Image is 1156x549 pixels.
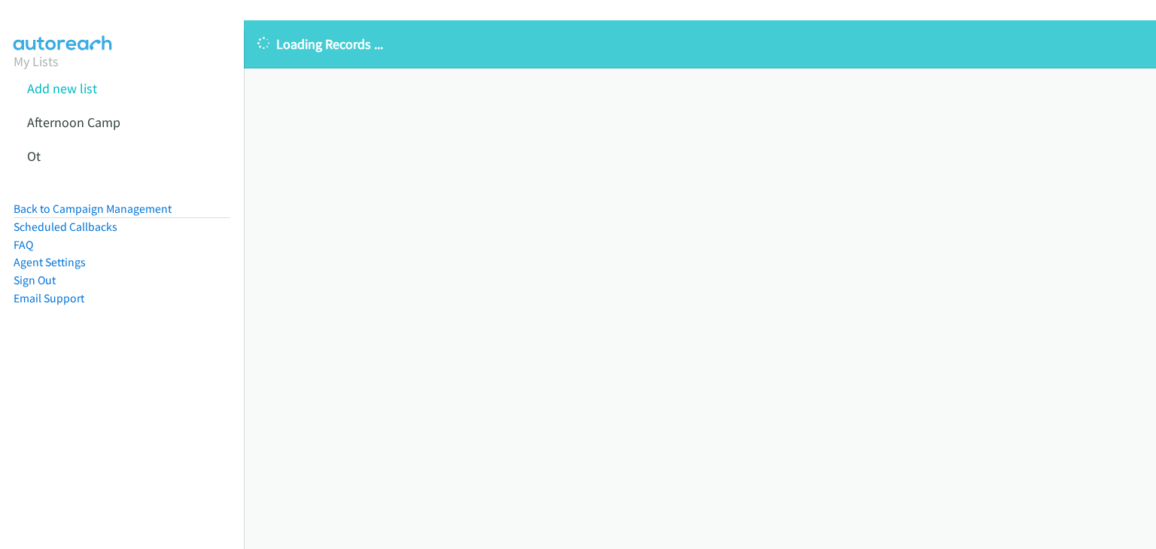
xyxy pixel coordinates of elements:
a: Scheduled Callbacks [14,220,117,234]
p: Loading Records ... [257,34,1142,54]
a: Add new list [27,80,97,97]
a: Sign Out [14,273,56,287]
a: Ot [27,147,41,165]
a: Afternoon Camp [27,114,120,131]
a: Agent Settings [14,255,86,269]
a: Email Support [14,291,84,305]
a: My Lists [14,53,59,70]
a: Back to Campaign Management [14,202,172,216]
a: FAQ [14,238,33,252]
